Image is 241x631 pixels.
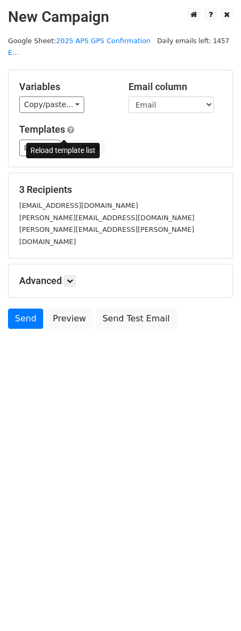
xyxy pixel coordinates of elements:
[26,143,100,158] div: Reload template list
[19,81,113,93] h5: Variables
[46,309,93,329] a: Preview
[8,37,150,57] a: 2025 APS GPS Confirmation E...
[19,214,195,222] small: [PERSON_NAME][EMAIL_ADDRESS][DOMAIN_NAME]
[154,37,233,45] a: Daily emails left: 1457
[154,35,233,47] span: Daily emails left: 1457
[128,81,222,93] h5: Email column
[19,225,194,246] small: [PERSON_NAME][EMAIL_ADDRESS][PERSON_NAME][DOMAIN_NAME]
[19,124,65,135] a: Templates
[188,580,241,631] iframe: Chat Widget
[19,184,222,196] h5: 3 Recipients
[95,309,176,329] a: Send Test Email
[19,140,60,156] a: Load...
[19,201,138,209] small: [EMAIL_ADDRESS][DOMAIN_NAME]
[19,96,84,113] a: Copy/paste...
[8,309,43,329] a: Send
[8,8,233,26] h2: New Campaign
[8,37,150,57] small: Google Sheet:
[19,275,222,287] h5: Advanced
